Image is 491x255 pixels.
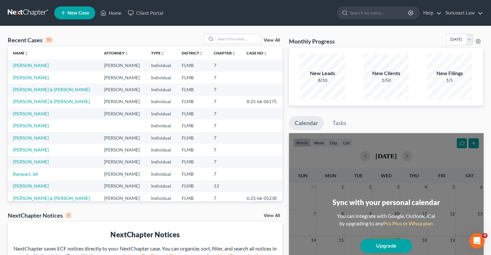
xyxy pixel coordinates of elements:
td: 7 [209,83,241,95]
a: [PERSON_NAME] [13,135,49,141]
a: Typeunfold_more [151,51,164,55]
td: FLMB [177,168,209,180]
i: unfold_more [199,52,203,55]
td: FLMB [177,96,209,108]
td: Individual [146,59,176,71]
a: [PERSON_NAME] [13,147,49,152]
div: New Clients [363,70,409,77]
td: [PERSON_NAME] [99,192,146,204]
td: [PERSON_NAME] [99,144,146,156]
div: New Filings [427,70,472,77]
td: Individual [146,192,176,204]
input: Search by name... [216,34,261,44]
td: 7 [209,96,241,108]
i: unfold_more [263,52,267,55]
td: [PERSON_NAME] [99,108,146,120]
td: FLMB [177,108,209,120]
div: 15 [45,37,53,43]
td: Individual [146,108,176,120]
td: FLMB [177,192,209,204]
h3: Monthly Progress [289,37,335,45]
td: 7 [209,120,241,132]
a: View All [264,213,280,218]
td: 7 [209,192,241,204]
td: [PERSON_NAME] [99,96,146,108]
div: New Leads [300,70,345,77]
a: [PERSON_NAME] [13,63,49,68]
div: 1/5 [427,77,472,83]
a: Attorneyunfold_more [104,51,128,55]
td: FLMB [177,156,209,168]
i: unfold_more [125,52,128,55]
td: [PERSON_NAME] [99,83,146,95]
i: unfold_more [160,52,164,55]
div: Recent Cases [8,36,53,44]
td: FLMB [177,59,209,71]
a: Districtunfold_more [182,51,203,55]
div: 8/10 [300,77,345,83]
div: 1/50 [363,77,409,83]
td: 6:25-bk-05238 [241,192,282,204]
span: 4 [482,233,487,238]
td: FLMB [177,83,209,95]
td: 7 [209,156,241,168]
i: unfold_more [232,52,236,55]
td: [PERSON_NAME] [99,156,146,168]
input: Search by name... [350,7,409,19]
a: Nameunfold_more [13,51,28,55]
td: 8:25-bk-06175 [241,96,282,108]
td: Individual [146,120,176,132]
a: View All [264,38,280,43]
a: [PERSON_NAME] [13,123,49,128]
a: Chapterunfold_more [214,51,236,55]
a: Upgrade [360,239,412,253]
td: Individual [146,72,176,83]
td: 7 [209,108,241,120]
td: FLMB [177,144,209,156]
td: 7 [209,168,241,180]
td: 13 [209,180,241,192]
div: NextChapter Notices [8,211,71,219]
td: Individual [146,144,176,156]
iframe: Intercom live chat [469,233,485,249]
a: [PERSON_NAME] & [PERSON_NAME] [13,87,90,92]
a: Help [420,7,442,19]
td: Individual [146,168,176,180]
a: Tasks [327,116,352,130]
td: 7 [209,144,241,156]
td: [PERSON_NAME] [99,180,146,192]
div: NextChapter Notices [13,230,277,240]
i: unfold_more [25,52,28,55]
a: Pro Plus or Whoa plan [383,220,433,226]
a: Home [97,7,125,19]
td: 7 [209,59,241,71]
td: 7 [209,72,241,83]
td: 7 [209,132,241,144]
td: [PERSON_NAME] [99,168,146,180]
td: FLMB [177,180,209,192]
td: FLMB [177,132,209,144]
span: New Case [67,11,89,15]
td: Individual [146,132,176,144]
a: Rampart, Jef [13,171,38,177]
a: Suncoast Law [442,7,483,19]
a: [PERSON_NAME] [13,159,49,164]
a: [PERSON_NAME] [13,75,49,80]
a: [PERSON_NAME] & [PERSON_NAME] [13,195,90,201]
a: Case Nounfold_more [247,51,267,55]
td: Individual [146,96,176,108]
td: [PERSON_NAME] [99,59,146,71]
div: 0 [66,212,71,218]
td: Individual [146,156,176,168]
td: Individual [146,180,176,192]
td: [PERSON_NAME] [99,132,146,144]
td: Individual [146,83,176,95]
a: Client Portal [125,7,167,19]
div: You can integrate with Google, Outlook, iCal by upgrading to any [334,212,438,227]
a: [PERSON_NAME] [13,183,49,189]
td: [PERSON_NAME] [99,72,146,83]
a: Calendar [289,116,324,130]
a: [PERSON_NAME] & [PERSON_NAME] [13,99,90,104]
td: FLMB [177,120,209,132]
a: [PERSON_NAME] [13,111,49,116]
